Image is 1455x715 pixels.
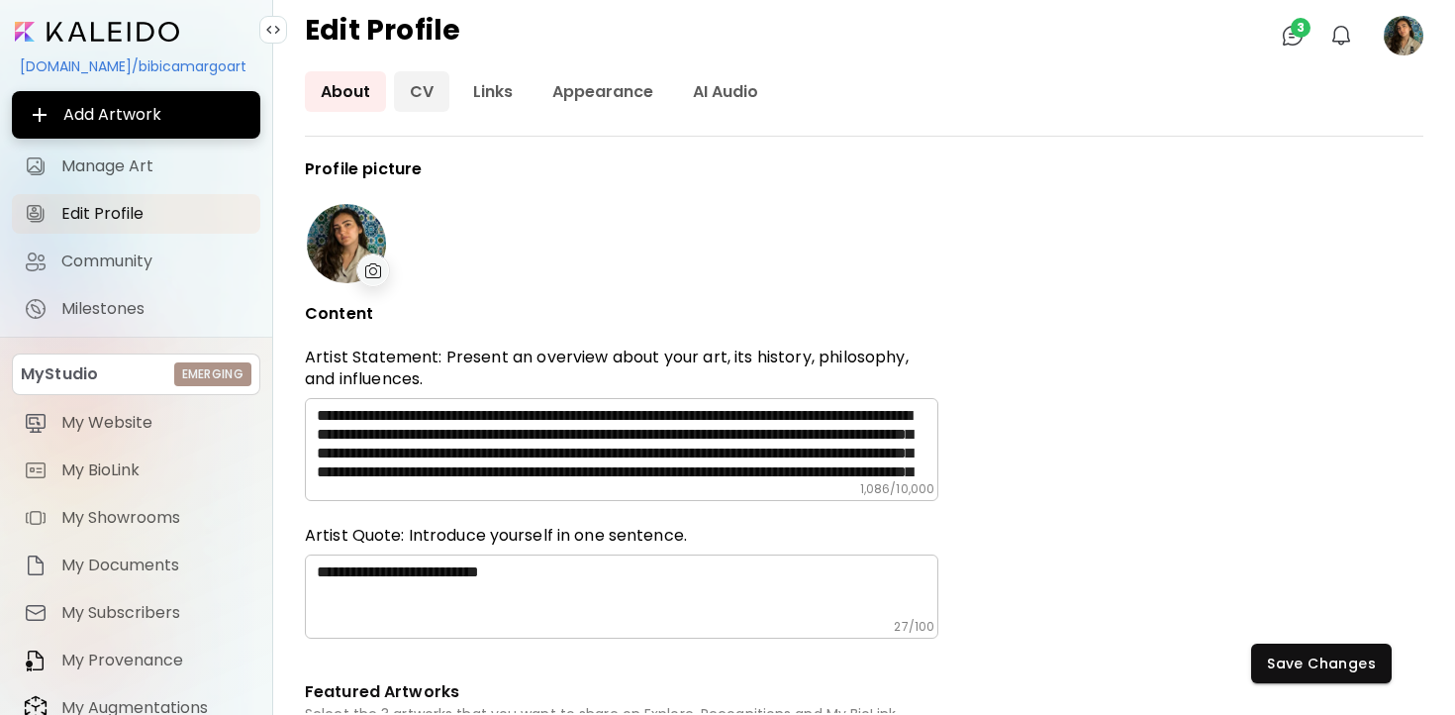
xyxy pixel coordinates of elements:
button: Save Changes [1251,644,1392,683]
a: itemMy Website [12,403,260,443]
h6: 1,086 / 10,000 [860,481,934,497]
img: Milestones icon [24,297,48,321]
img: Manage Art icon [24,154,48,178]
a: AI Audio [677,71,774,112]
span: My BioLink [61,460,248,480]
p: Profile picture [305,160,938,178]
p: MyStudio [21,362,98,386]
img: Edit Profile icon [24,202,48,226]
span: My Provenance [61,651,248,670]
img: item [24,554,48,577]
span: Edit Profile [61,204,248,224]
a: Edit Profile iconEdit Profile [12,194,260,234]
span: Add Artwork [28,103,244,127]
span: My Subscribers [61,603,248,623]
button: Add Artwork [12,91,260,139]
h6: Artist Quote: Introduce yourself in one sentence. [305,525,938,547]
span: My Showrooms [61,508,248,528]
a: CV [394,71,449,112]
a: Links [457,71,529,112]
span: Community [61,252,248,271]
h6: Emerging [182,365,243,383]
h6: Featured Artworks [305,678,938,705]
img: Community icon [24,250,48,273]
a: completeMilestones iconMilestones [12,289,260,329]
a: Community iconCommunity [12,242,260,281]
a: itemMy Showrooms [12,498,260,538]
span: My Website [61,413,248,433]
a: itemMy Provenance [12,641,260,680]
a: itemMy BioLink [12,451,260,490]
a: Appearance [536,71,669,112]
p: Artist Statement: Present an overview about your art, its history, philosophy, and influences. [305,347,938,390]
span: Save Changes [1267,654,1376,674]
img: collapse [265,22,281,38]
a: Manage Art iconManage Art [12,147,260,186]
span: 3 [1291,18,1310,38]
img: item [24,649,48,672]
img: bellIcon [1329,24,1353,48]
a: About [305,71,386,112]
span: Milestones [61,299,248,319]
span: Manage Art [61,156,248,176]
span: My Documents [61,556,248,575]
a: itemMy Documents [12,546,260,585]
button: bellIcon [1324,19,1358,52]
a: itemMy Subscribers [12,593,260,633]
h6: 27 / 100 [894,619,934,635]
img: item [24,411,48,435]
h4: Edit Profile [305,16,460,55]
img: item [24,506,48,530]
img: item [24,601,48,625]
div: [DOMAIN_NAME]/bibicamargoart [12,50,260,83]
img: chatIcon [1281,24,1305,48]
p: Content [305,305,938,323]
img: item [24,459,48,482]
